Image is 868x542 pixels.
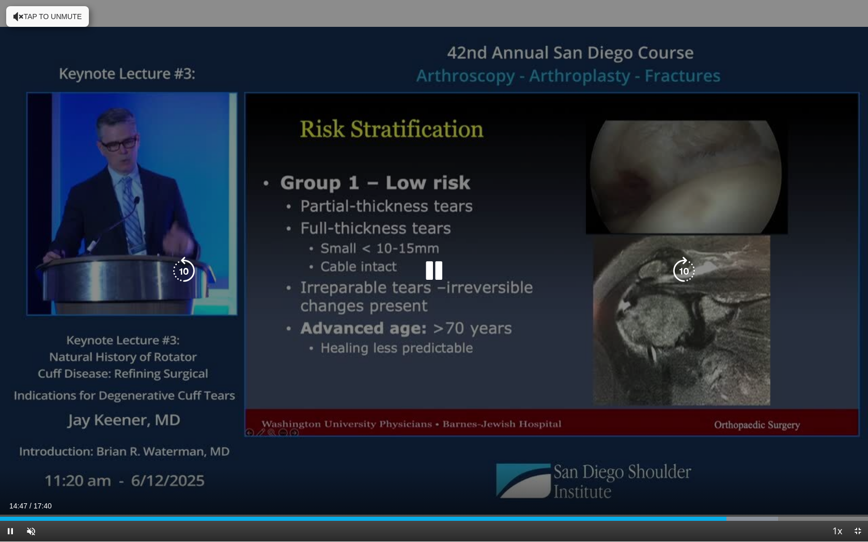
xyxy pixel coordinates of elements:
span: / [29,502,32,510]
button: Unmute [21,521,41,541]
button: Exit Fullscreen [847,521,868,541]
button: Playback Rate [827,521,847,541]
span: 17:40 [34,502,52,510]
button: Tap to unmute [6,6,89,27]
span: 14:47 [9,502,27,510]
